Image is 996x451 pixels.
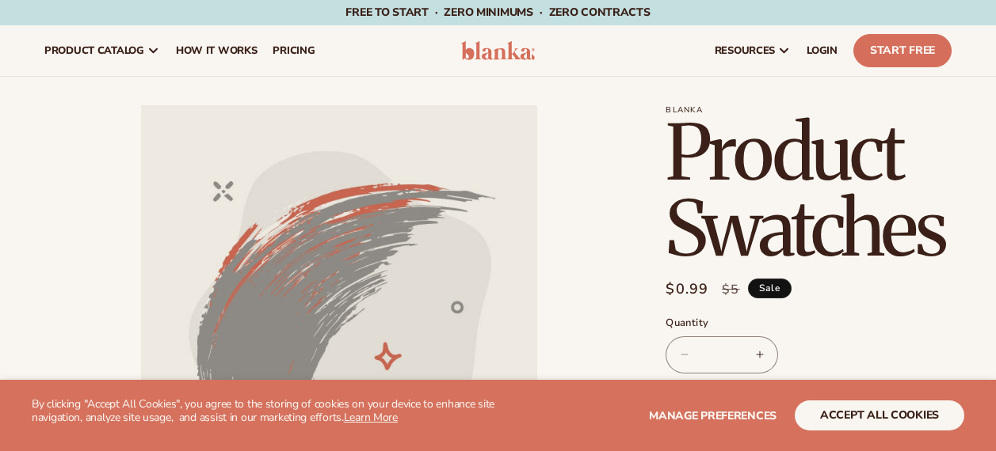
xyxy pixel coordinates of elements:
[807,44,838,57] span: LOGIN
[748,279,792,298] span: Sale
[666,279,709,300] span: $0.99
[44,44,144,57] span: product catalog
[36,25,168,76] a: product catalog
[799,25,845,76] a: LOGIN
[265,25,322,76] a: pricing
[795,400,964,430] button: accept all cookies
[715,44,775,57] span: resources
[853,34,952,67] a: Start Free
[649,408,777,423] span: Manage preferences
[176,44,258,57] span: How It Works
[32,398,498,425] p: By clicking "Accept All Cookies", you agree to the storing of cookies on your device to enhance s...
[168,25,265,76] a: How It Works
[722,280,740,299] s: $5
[344,410,398,425] a: Learn More
[707,25,799,76] a: resources
[666,115,952,267] h1: Product Swatches
[345,5,650,20] span: Free to start · ZERO minimums · ZERO contracts
[273,44,315,57] span: pricing
[649,400,777,430] button: Manage preferences
[666,316,952,332] label: Quantity
[461,41,536,60] img: logo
